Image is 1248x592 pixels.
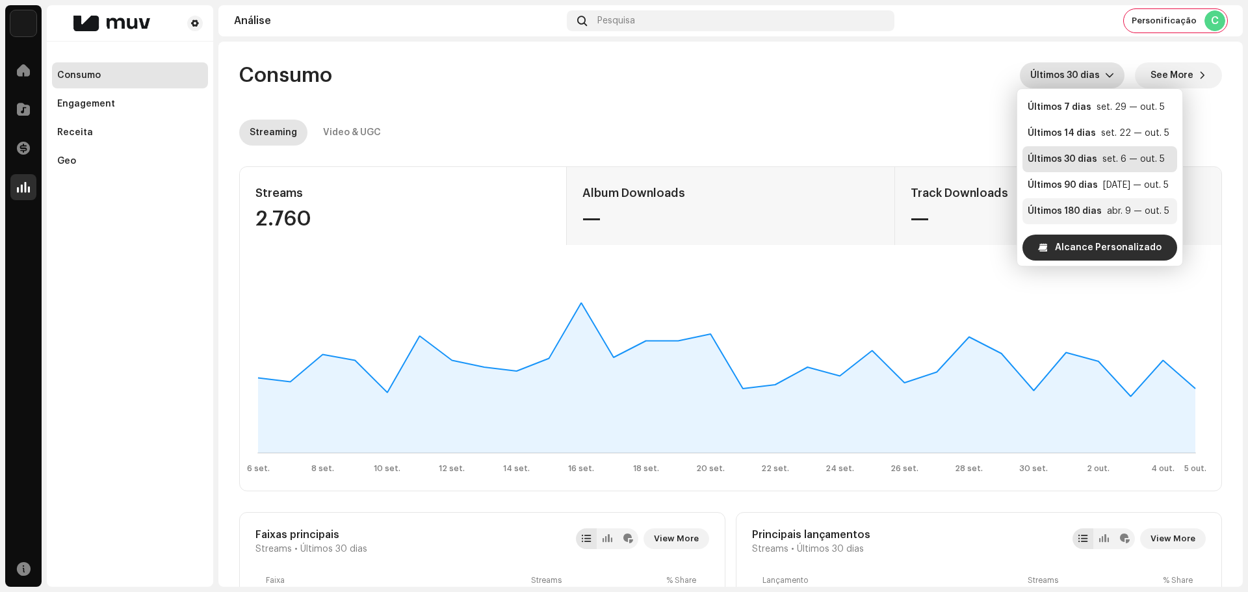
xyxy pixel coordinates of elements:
[255,528,367,541] div: Faixas principais
[311,465,334,472] text: 8 set.
[323,120,381,146] div: Video & UGC
[797,544,864,554] span: Últimos 30 dias
[1022,120,1177,146] li: Últimos 14 dias
[57,99,115,109] div: Engagement
[255,544,292,554] span: Streams
[255,183,551,203] div: Streams
[1055,235,1162,261] span: Alcance Personalizado
[666,575,699,586] div: % Share
[1022,198,1177,224] li: Últimos 180 dias
[57,156,76,166] div: Geo
[1022,172,1177,198] li: Últimos 90 dias
[294,544,298,554] span: •
[1087,465,1110,472] text: 2 out.
[1150,526,1195,552] span: View More
[1022,224,1177,250] li: Últimos 365 dias
[633,465,659,472] text: 18 set.
[1135,62,1222,88] button: See More
[1097,101,1165,114] div: set. 29 — out. 5
[752,528,870,541] div: Principais lançamentos
[791,544,794,554] span: •
[52,62,208,88] re-m-nav-item: Consumo
[1151,465,1175,472] text: 4 out.
[1028,575,1158,586] div: Streams
[1105,62,1114,88] div: dropdown trigger
[582,209,878,229] div: —
[568,465,594,472] text: 16 set.
[1101,127,1169,140] div: set. 22 — out. 5
[1030,62,1105,88] span: Últimos 30 dias
[752,544,788,554] span: Streams
[234,16,562,26] div: Análise
[1017,89,1182,255] ul: Option List
[825,465,854,472] text: 24 set.
[582,183,878,203] div: Album Downloads
[762,575,1022,586] div: Lançamento
[1019,465,1048,472] text: 30 set.
[57,70,101,81] div: Consumo
[439,465,465,472] text: 12 set.
[52,148,208,174] re-m-nav-item: Geo
[1103,179,1169,192] div: [DATE] — out. 5
[266,575,526,586] div: Faixa
[1028,179,1098,192] div: Últimos 90 dias
[654,526,699,552] span: View More
[1150,62,1193,88] span: See More
[1022,146,1177,172] li: Últimos 30 dias
[255,209,551,229] div: 2.760
[911,209,1206,229] div: —
[1132,16,1197,26] span: Personificação
[1107,205,1169,218] div: abr. 9 — out. 5
[239,62,332,88] span: Consumo
[250,120,297,146] div: Streaming
[374,465,400,472] text: 10 set.
[1102,153,1165,166] div: set. 6 — out. 5
[10,10,36,36] img: 56eeb297-7269-4a48-bf6b-d4ffa91748c0
[1028,127,1096,140] div: Últimos 14 dias
[955,465,983,472] text: 28 set.
[890,465,918,472] text: 26 set.
[761,465,789,472] text: 22 set.
[247,465,270,472] text: 6 set.
[52,91,208,117] re-m-nav-item: Engagement
[1028,153,1097,166] div: Últimos 30 dias
[57,16,166,31] img: f77bf5ec-4a23-4510-a1cc-4059496b916a
[1140,528,1206,549] button: View More
[1022,94,1177,120] li: Últimos 7 dias
[597,16,635,26] span: Pesquisa
[57,127,93,138] div: Receita
[643,528,709,549] button: View More
[52,120,208,146] re-m-nav-item: Receita
[696,465,725,472] text: 20 set.
[1184,465,1206,472] text: 5 out.
[300,544,367,554] span: Últimos 30 dias
[531,575,661,586] div: Streams
[1163,575,1195,586] div: % Share
[503,465,530,472] text: 14 set.
[911,183,1206,203] div: Track Downloads
[1204,10,1225,31] div: C
[1028,205,1102,218] div: Últimos 180 dias
[1028,101,1091,114] div: Últimos 7 dias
